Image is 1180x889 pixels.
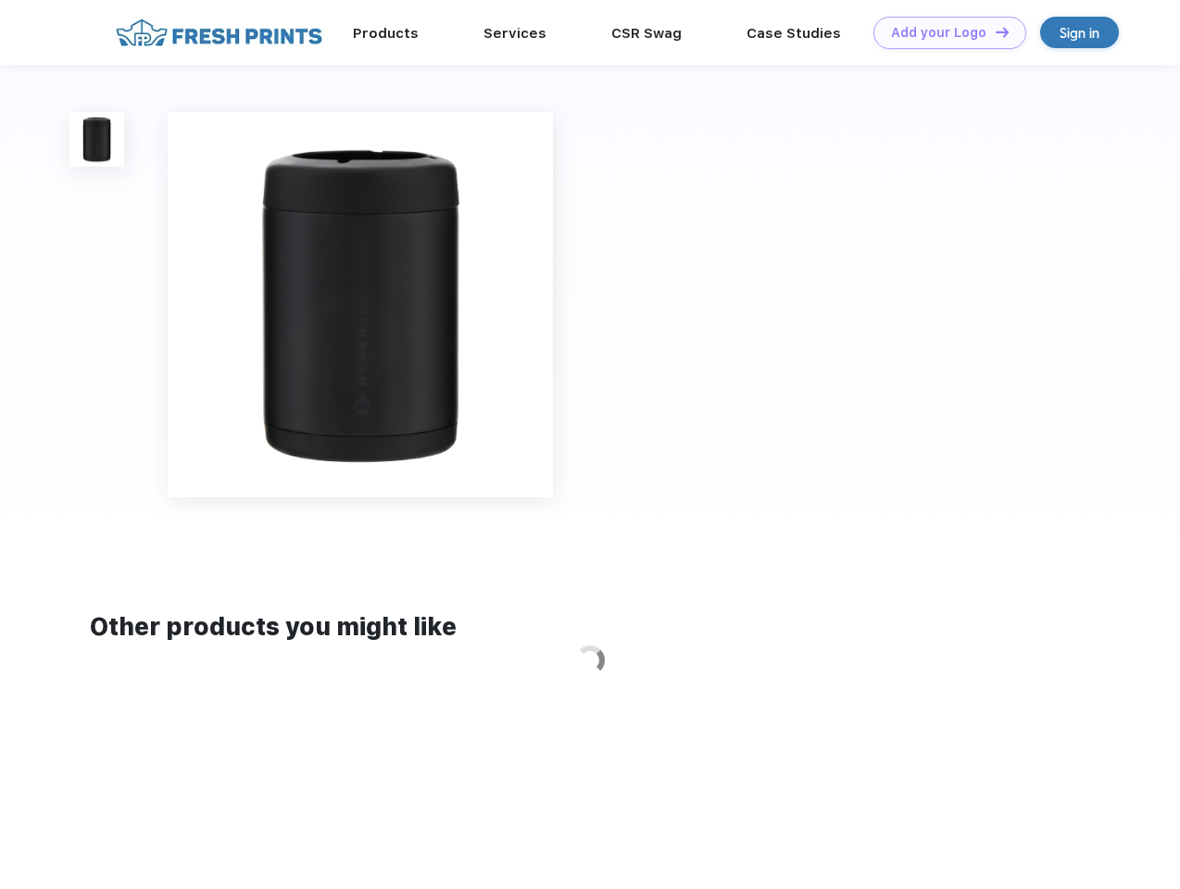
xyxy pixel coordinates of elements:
img: fo%20logo%202.webp [110,17,328,49]
div: Other products you might like [90,609,1089,645]
a: Products [353,25,419,42]
div: Add your Logo [891,25,986,41]
img: func=resize&h=640 [168,112,553,497]
div: Sign in [1060,22,1099,44]
img: func=resize&h=100 [69,112,124,167]
img: DT [996,27,1009,37]
a: Sign in [1040,17,1119,48]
